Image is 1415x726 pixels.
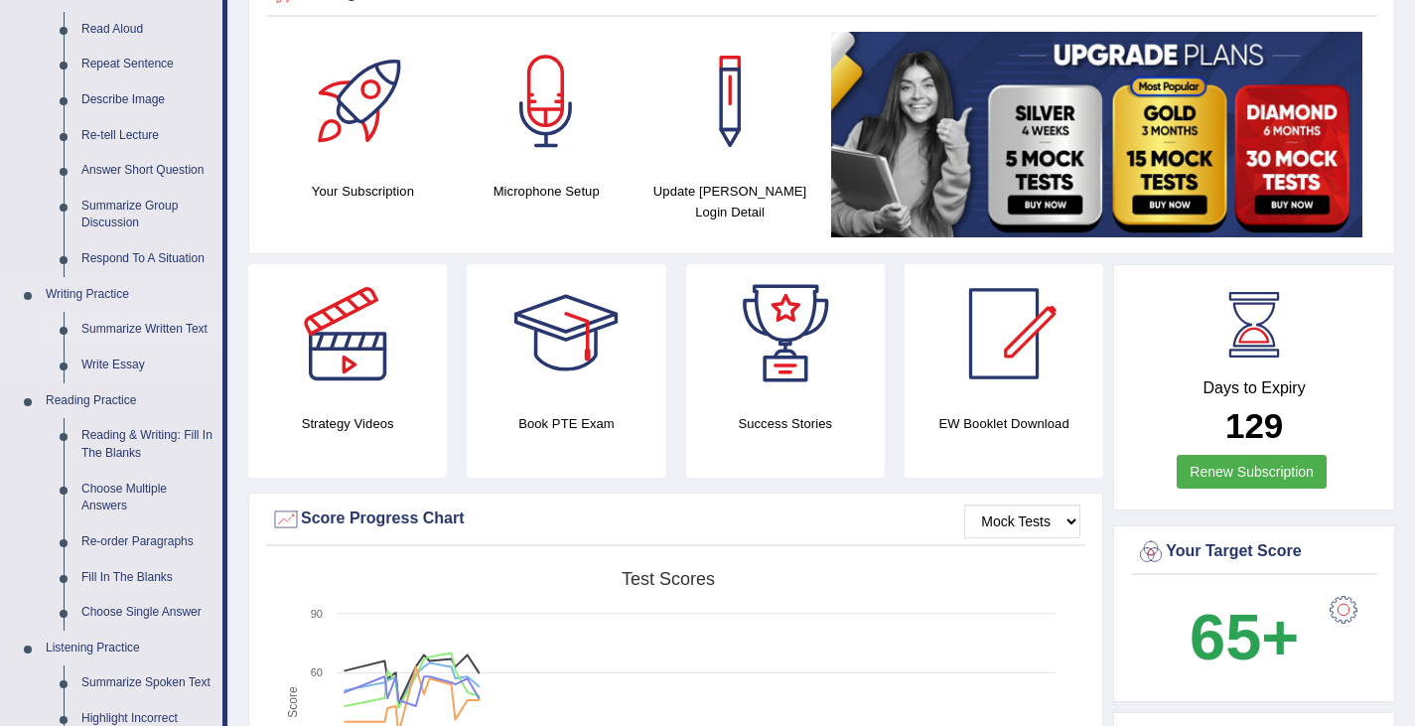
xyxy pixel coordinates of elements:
a: Re-order Paragraphs [72,524,222,560]
h4: Strategy Videos [248,413,447,434]
a: Fill In The Blanks [72,560,222,596]
div: Score Progress Chart [271,505,1080,534]
h4: Book PTE Exam [467,413,665,434]
a: Repeat Sentence [72,47,222,82]
a: Write Essay [72,348,222,383]
h4: Days to Expiry [1136,379,1372,397]
a: Choose Single Answer [72,595,222,631]
a: Summarize Written Text [72,312,222,348]
img: small5.jpg [831,32,1362,237]
a: Describe Image [72,82,222,118]
a: Renew Subscription [1177,455,1327,489]
a: Listening Practice [37,631,222,666]
a: Writing Practice [37,277,222,313]
a: Re-tell Lecture [72,118,222,154]
text: 60 [311,666,323,678]
a: Respond To A Situation [72,241,222,277]
tspan: Test scores [622,569,715,589]
b: 129 [1225,406,1283,445]
a: Choose Multiple Answers [72,472,222,524]
a: Summarize Group Discussion [72,189,222,241]
a: Read Aloud [72,12,222,48]
a: Reading Practice [37,383,222,419]
tspan: Score [286,686,300,718]
div: Your Target Score [1136,537,1372,567]
b: 65+ [1190,601,1299,673]
h4: Update [PERSON_NAME] Login Detail [648,181,812,222]
h4: Success Stories [686,413,885,434]
a: Reading & Writing: Fill In The Blanks [72,418,222,471]
h4: Microphone Setup [465,181,629,202]
a: Summarize Spoken Text [72,665,222,701]
h4: Your Subscription [281,181,445,202]
a: Answer Short Question [72,153,222,189]
h4: EW Booklet Download [905,413,1103,434]
text: 90 [311,608,323,620]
